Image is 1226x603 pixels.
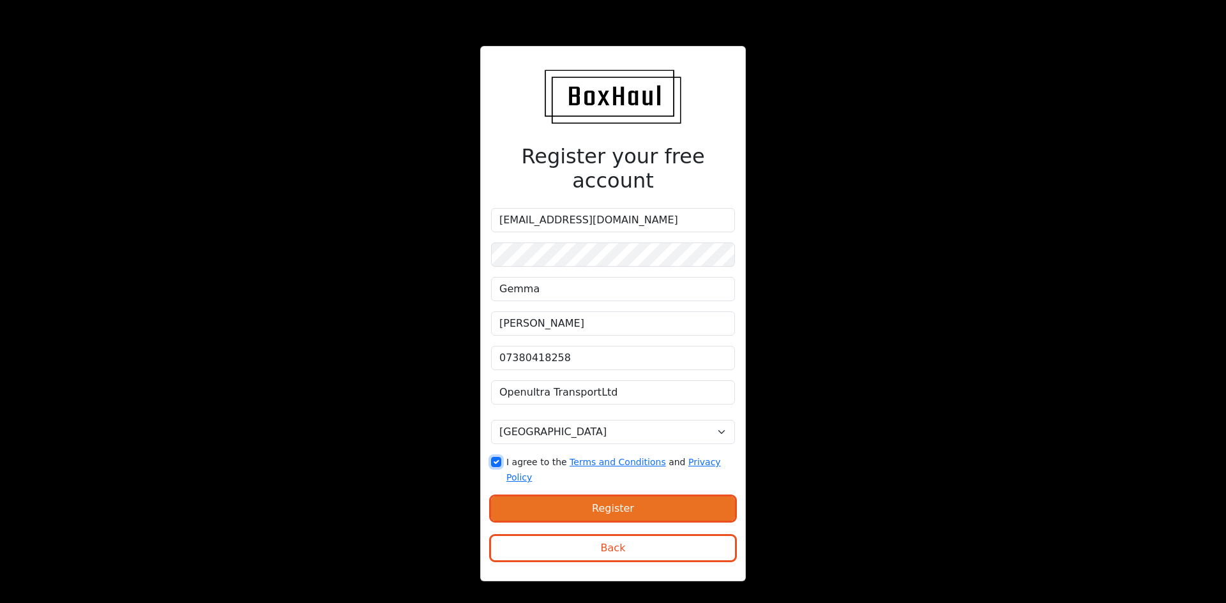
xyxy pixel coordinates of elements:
[491,544,735,556] a: Back
[491,277,735,301] input: First Name
[491,536,735,560] button: Back
[506,457,721,482] small: I agree to the and
[491,311,735,336] input: Last name
[545,70,681,124] img: BoxHaul
[570,457,666,467] a: Terms and Conditions
[491,420,735,444] select: Select a country
[491,380,735,405] input: Company Name
[491,208,735,232] input: Email
[491,346,735,370] input: Phone Number
[491,496,735,521] button: Register
[491,144,735,193] h2: Register your free account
